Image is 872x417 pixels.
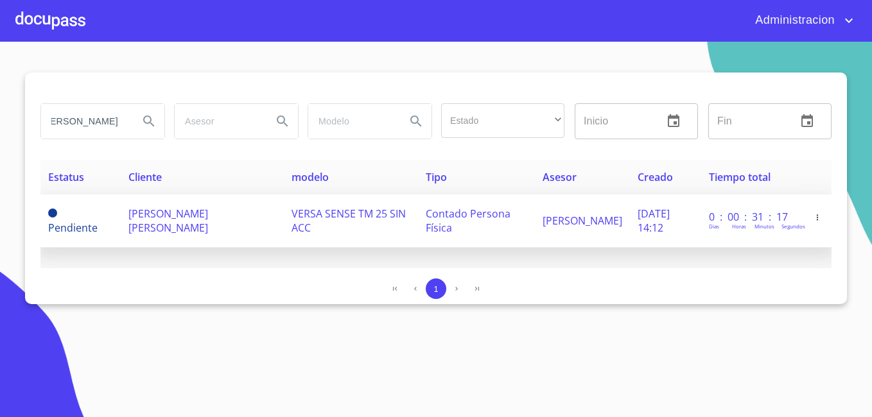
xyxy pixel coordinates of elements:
[48,208,57,217] span: Pendiente
[781,223,805,230] p: Segundos
[48,221,98,235] span: Pendiente
[292,170,329,184] span: modelo
[134,106,164,137] button: Search
[754,223,774,230] p: Minutos
[638,170,673,184] span: Creado
[267,106,298,137] button: Search
[128,170,162,184] span: Cliente
[709,170,771,184] span: Tiempo total
[292,207,406,235] span: VERSA SENSE TM 25 SIN ACC
[426,170,447,184] span: Tipo
[638,207,670,235] span: [DATE] 14:12
[128,207,208,235] span: [PERSON_NAME] [PERSON_NAME]
[426,278,446,299] button: 1
[48,170,84,184] span: Estatus
[746,10,841,31] span: Administracion
[543,214,622,228] span: [PERSON_NAME]
[709,210,796,224] p: 0 : 00 : 31 : 17
[433,284,438,294] span: 1
[308,104,396,139] input: search
[41,104,128,139] input: search
[746,10,857,31] button: account of current user
[709,223,719,230] p: Dias
[175,104,262,139] input: search
[441,103,564,138] div: ​
[401,106,432,137] button: Search
[732,223,746,230] p: Horas
[426,207,510,235] span: Contado Persona Física
[543,170,577,184] span: Asesor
